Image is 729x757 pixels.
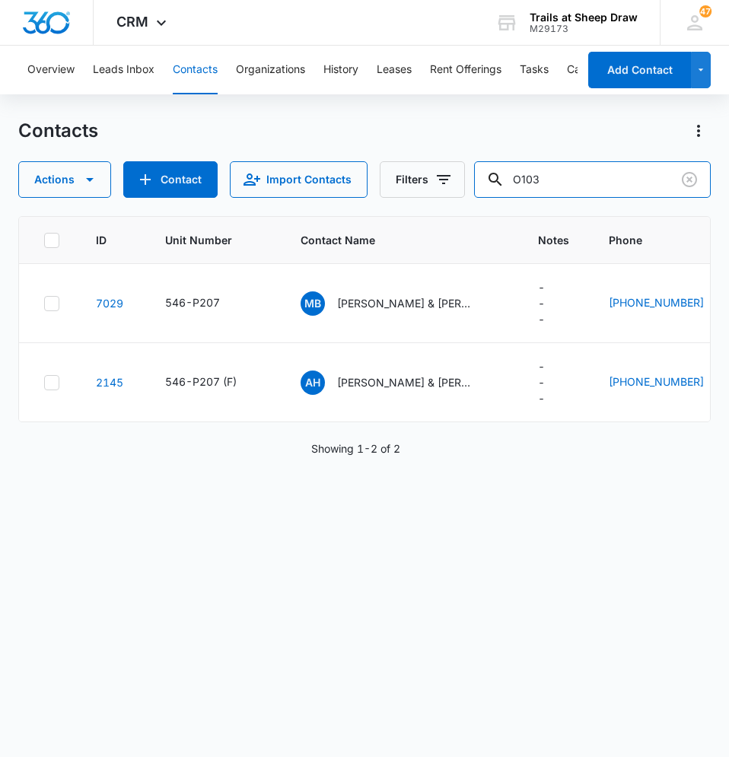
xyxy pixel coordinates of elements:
[609,232,709,248] span: Phone
[165,294,247,313] div: Unit Number - 546-P207 - Select to Edit Field
[301,291,501,316] div: Contact Name - McKenzie Bartels & Natalie Neece - Select to Edit Field
[609,374,704,390] a: [PHONE_NUMBER]
[165,374,237,390] div: 546-P207 (F)
[538,232,572,248] span: Notes
[165,374,264,392] div: Unit Number - 546-P207 (F) - Select to Edit Field
[96,297,123,310] a: Navigate to contact details page for McKenzie Bartels & Natalie Neece
[474,161,711,198] input: Search Contacts
[609,294,704,310] a: [PHONE_NUMBER]
[323,46,358,94] button: History
[301,291,325,316] span: MB
[311,441,400,456] p: Showing 1-2 of 2
[96,232,107,248] span: ID
[530,24,638,34] div: account id
[686,119,711,143] button: Actions
[18,119,98,142] h1: Contacts
[380,161,465,198] button: Filters
[96,376,123,389] a: Navigate to contact details page for Alexandra Hoihjelle & Timothy Huffman
[538,358,572,406] div: Notes - - Select to Edit Field
[301,371,325,395] span: AH
[699,5,711,17] div: notifications count
[520,46,549,94] button: Tasks
[530,11,638,24] div: account name
[93,46,154,94] button: Leads Inbox
[699,5,711,17] span: 47
[567,46,612,94] button: Calendar
[301,232,479,248] span: Contact Name
[337,295,474,311] p: [PERSON_NAME] & [PERSON_NAME]
[230,161,368,198] button: Import Contacts
[538,279,545,327] div: ---
[677,167,702,192] button: Clear
[27,46,75,94] button: Overview
[538,358,545,406] div: ---
[588,52,691,88] button: Add Contact
[538,279,572,327] div: Notes - - Select to Edit Field
[301,371,501,395] div: Contact Name - Alexandra Hoihjelle & Timothy Huffman - Select to Edit Field
[173,46,218,94] button: Contacts
[337,374,474,390] p: [PERSON_NAME] & [PERSON_NAME]
[165,232,264,248] span: Unit Number
[116,14,148,30] span: CRM
[236,46,305,94] button: Organizations
[18,161,111,198] button: Actions
[165,294,220,310] div: 546-P207
[430,46,501,94] button: Rent Offerings
[377,46,412,94] button: Leases
[123,161,218,198] button: Add Contact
